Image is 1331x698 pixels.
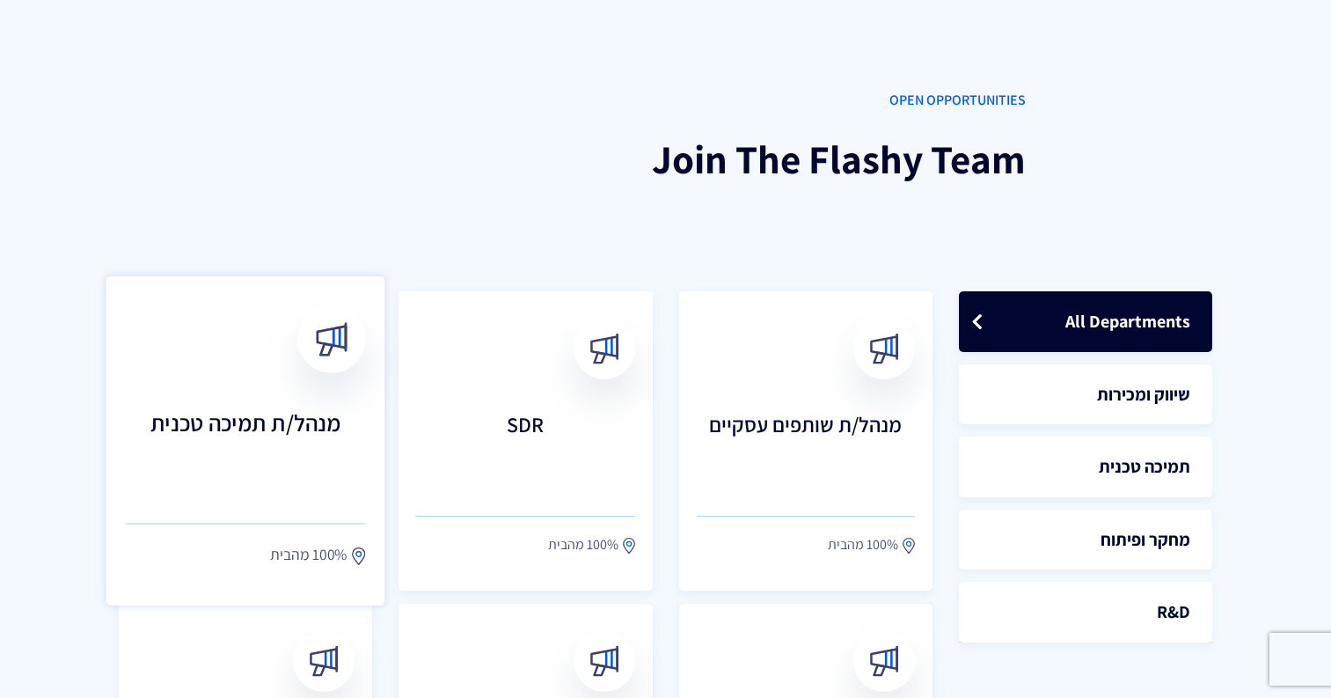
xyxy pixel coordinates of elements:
a: מנהל/ת שותפים עסקיים 100% מהבית [679,291,932,591]
h1: Join The Flashy Team [305,137,1026,181]
span: 100% מהבית [548,534,618,555]
a: שיווק ומכירות [959,364,1212,425]
img: broadcast.svg [589,334,619,364]
img: location.svg [903,537,915,555]
img: broadcast.svg [868,646,899,677]
a: SDR 100% מהבית [399,291,652,591]
img: broadcast.svg [309,646,340,677]
h3: מנהל/ת שותפים עסקיים [697,413,915,483]
a: מחקר ופיתוח [959,510,1212,570]
img: location.svg [623,537,635,555]
img: location.svg [352,547,365,566]
span: 100% מהבית [828,534,898,555]
img: broadcast.svg [589,646,619,677]
a: R&D [959,582,1212,643]
a: תמיכה טכנית [959,437,1212,497]
img: broadcast.svg [315,322,349,356]
h3: מנהל/ת תמיכה טכנית [126,409,366,487]
a: מנהל/ת תמיכה טכנית 100% מהבית [106,276,385,606]
img: broadcast.svg [868,334,899,364]
a: All Departments [959,291,1212,352]
span: OPEN OPPORTUNITIES [305,91,1026,111]
h3: SDR [416,413,634,483]
span: 100% מהבית [270,544,347,567]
